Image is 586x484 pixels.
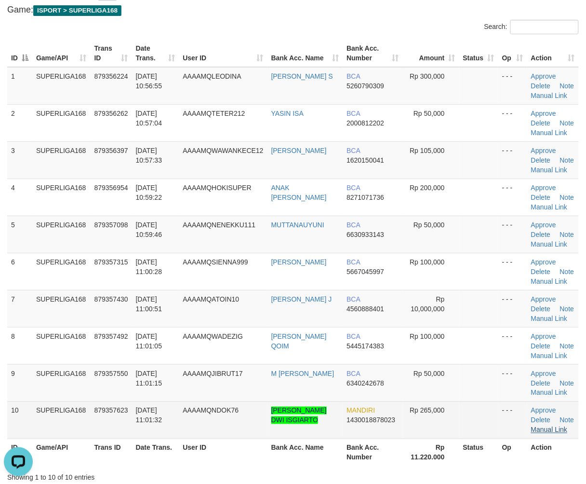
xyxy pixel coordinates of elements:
[531,147,556,154] a: Approve
[560,82,574,90] a: Note
[413,221,445,229] span: Rp 50,000
[498,290,527,327] td: - - -
[346,370,360,377] span: BCA
[346,147,360,154] span: BCA
[136,258,162,276] span: [DATE] 11:00:28
[410,184,444,192] span: Rp 200,000
[498,141,527,179] td: - - -
[531,156,550,164] a: Delete
[94,72,128,80] span: 879356224
[531,305,550,313] a: Delete
[403,40,459,67] th: Amount: activate to sort column ascending
[136,72,162,90] span: [DATE] 10:56:55
[94,332,128,340] span: 879357492
[271,147,327,154] a: [PERSON_NAME]
[94,221,128,229] span: 879357098
[510,20,579,34] input: Search:
[346,156,384,164] span: Copy 1620150041 to clipboard
[7,401,32,439] td: 10
[136,110,162,127] span: [DATE] 10:57:04
[560,194,574,201] a: Note
[410,72,444,80] span: Rp 300,000
[346,82,384,90] span: Copy 5260790309 to clipboard
[136,221,162,238] span: [DATE] 10:59:46
[346,72,360,80] span: BCA
[498,401,527,439] td: - - -
[271,110,304,117] a: YASIN ISA
[271,370,334,377] a: M [PERSON_NAME]
[531,231,550,238] a: Delete
[498,179,527,216] td: - - -
[346,194,384,201] span: Copy 8271071736 to clipboard
[94,370,128,377] span: 879357550
[498,216,527,253] td: - - -
[346,184,360,192] span: BCA
[32,253,91,290] td: SUPERLIGA168
[531,389,568,397] a: Manual Link
[346,231,384,238] span: Copy 6630933143 to clipboard
[91,40,132,67] th: Trans ID: activate to sort column ascending
[498,253,527,290] td: - - -
[7,253,32,290] td: 6
[346,407,375,415] span: MANDIRI
[346,305,384,313] span: Copy 4560888401 to clipboard
[531,72,556,80] a: Approve
[32,401,91,439] td: SUPERLIGA168
[531,119,550,127] a: Delete
[136,332,162,350] span: [DATE] 11:01:05
[410,332,444,340] span: Rp 100,000
[531,92,568,99] a: Manual Link
[560,268,574,276] a: Note
[531,166,568,174] a: Manual Link
[32,67,91,105] td: SUPERLIGA168
[410,407,444,415] span: Rp 265,000
[531,258,556,266] a: Approve
[410,258,444,266] span: Rp 100,000
[346,295,360,303] span: BCA
[560,156,574,164] a: Note
[346,379,384,387] span: Copy 6340242678 to clipboard
[183,110,245,117] span: AAAAMQTETER212
[498,439,527,466] th: Op
[531,110,556,117] a: Approve
[531,221,556,229] a: Approve
[32,439,91,466] th: Game/API
[346,119,384,127] span: Copy 2000812202 to clipboard
[271,184,327,201] a: ANAK [PERSON_NAME]
[531,407,556,415] a: Approve
[94,295,128,303] span: 879357430
[346,332,360,340] span: BCA
[527,40,579,67] th: Action: activate to sort column ascending
[271,221,324,229] a: MUTTANAUYUNI
[410,147,444,154] span: Rp 105,000
[560,119,574,127] a: Note
[343,40,402,67] th: Bank Acc. Number: activate to sort column ascending
[531,194,550,201] a: Delete
[32,104,91,141] td: SUPERLIGA168
[560,342,574,350] a: Note
[32,40,91,67] th: Game/API: activate to sort column ascending
[484,20,579,34] label: Search:
[403,439,459,466] th: Rp 11.220.000
[531,426,568,434] a: Manual Link
[498,104,527,141] td: - - -
[7,439,32,466] th: ID
[136,407,162,424] span: [DATE] 11:01:32
[531,295,556,303] a: Approve
[413,370,445,377] span: Rp 50,000
[411,295,445,313] span: Rp 10,000,000
[94,407,128,415] span: 879357623
[271,407,327,424] a: [PERSON_NAME] DWI ISGIARTO
[346,342,384,350] span: Copy 5445174383 to clipboard
[179,439,267,466] th: User ID
[271,72,333,80] a: [PERSON_NAME] S
[271,295,332,303] a: [PERSON_NAME] J
[183,147,263,154] span: AAAAMQWAWANKECE12
[94,147,128,154] span: 879356397
[498,364,527,401] td: - - -
[267,439,343,466] th: Bank Acc. Name
[7,40,32,67] th: ID: activate to sort column descending
[531,240,568,248] a: Manual Link
[413,110,445,117] span: Rp 50,000
[531,332,556,340] a: Approve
